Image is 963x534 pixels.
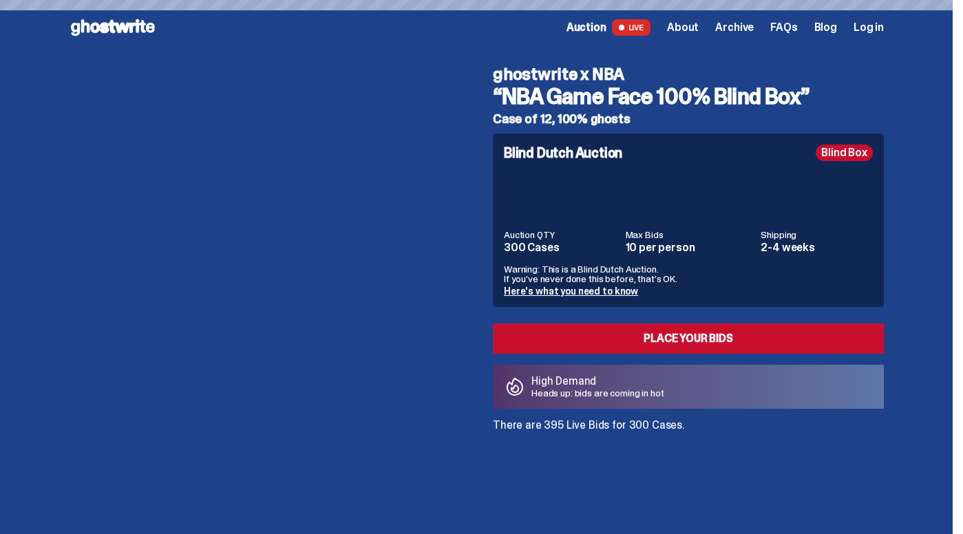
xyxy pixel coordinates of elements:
[567,22,606,33] span: Auction
[504,285,638,297] a: Here's what you need to know
[567,19,650,36] a: Auction LIVE
[493,420,884,431] p: There are 395 Live Bids for 300 Cases.
[770,22,797,33] a: FAQs
[504,242,617,253] dd: 300 Cases
[715,22,754,33] a: Archive
[626,242,753,253] dd: 10 per person
[626,230,753,239] dt: Max Bids
[493,85,884,107] h3: “NBA Game Face 100% Blind Box”
[493,66,884,83] h4: ghostwrite x NBA
[504,264,873,284] p: Warning: This is a Blind Dutch Auction. If you’ve never done this before, that’s OK.
[761,242,873,253] dd: 2-4 weeks
[531,376,664,387] p: High Demand
[493,323,884,354] a: Place your Bids
[761,230,873,239] dt: Shipping
[493,113,884,125] h5: Case of 12, 100% ghosts
[531,388,664,398] p: Heads up: bids are coming in hot
[854,22,884,33] a: Log in
[504,230,617,239] dt: Auction QTY
[816,145,873,161] div: Blind Box
[612,19,651,36] span: LIVE
[504,146,622,160] h4: Blind Dutch Auction
[814,22,837,33] a: Blog
[667,22,699,33] a: About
